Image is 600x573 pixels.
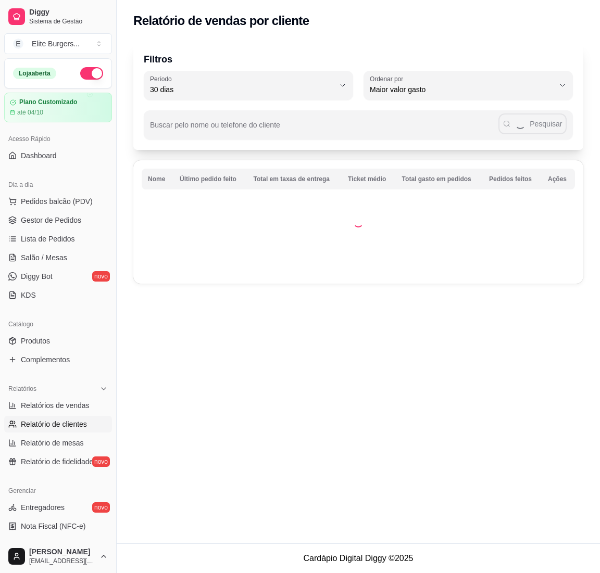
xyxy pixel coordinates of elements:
[29,557,95,565] span: [EMAIL_ADDRESS][DOMAIN_NAME]
[370,84,554,95] span: Maior valor gasto
[4,212,112,228] a: Gestor de Pedidos
[4,416,112,432] a: Relatório de clientes
[4,333,112,349] a: Produtos
[21,419,87,429] span: Relatório de clientes
[4,435,112,451] a: Relatório de mesas
[29,17,108,26] span: Sistema de Gestão
[29,547,95,557] span: [PERSON_NAME]
[4,544,112,569] button: [PERSON_NAME][EMAIL_ADDRESS][DOMAIN_NAME]
[21,456,93,467] span: Relatório de fidelidade
[4,537,112,553] a: Controle de caixa
[4,147,112,164] a: Dashboard
[19,98,77,106] article: Plano Customizado
[4,518,112,534] a: Nota Fiscal (NFC-e)
[21,271,53,282] span: Diggy Bot
[4,316,112,333] div: Catálogo
[17,108,43,117] article: até 04/10
[4,33,112,54] button: Select a team
[144,71,353,100] button: Período30 dias
[13,68,56,79] div: Loja aberta
[21,438,84,448] span: Relatório de mesas
[4,482,112,499] div: Gerenciar
[21,400,90,411] span: Relatórios de vendas
[370,74,407,83] label: Ordenar por
[4,287,112,303] a: KDS
[133,12,309,29] h2: Relatório de vendas por cliente
[4,397,112,414] a: Relatórios de vendas
[353,217,364,227] div: Loading
[150,84,334,95] span: 30 dias
[21,215,81,225] span: Gestor de Pedidos
[4,351,112,368] a: Complementos
[21,521,85,531] span: Nota Fiscal (NFC-e)
[21,290,36,300] span: KDS
[4,453,112,470] a: Relatório de fidelidadenovo
[144,52,573,67] p: Filtros
[4,4,112,29] a: DiggySistema de Gestão
[21,150,57,161] span: Dashboard
[150,74,175,83] label: Período
[364,71,573,100] button: Ordenar porMaior valor gasto
[4,249,112,266] a: Salão / Mesas
[32,39,80,49] div: Elite Burgers ...
[4,131,112,147] div: Acesso Rápido
[4,93,112,122] a: Plano Customizadoaté 04/10
[8,385,36,393] span: Relatórios
[4,176,112,193] div: Dia a dia
[21,354,70,365] span: Complementos
[4,231,112,247] a: Lista de Pedidos
[21,234,75,244] span: Lista de Pedidos
[150,124,498,134] input: Buscar pelo nome ou telefone do cliente
[80,67,103,80] button: Alterar Status
[4,268,112,285] a: Diggy Botnovo
[4,193,112,210] button: Pedidos balcão (PDV)
[4,499,112,516] a: Entregadoresnovo
[21,196,93,207] span: Pedidos balcão (PDV)
[29,8,108,17] span: Diggy
[21,502,65,513] span: Entregadores
[21,252,67,263] span: Salão / Mesas
[13,39,23,49] span: E
[21,336,50,346] span: Produtos
[117,543,600,573] footer: Cardápio Digital Diggy © 2025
